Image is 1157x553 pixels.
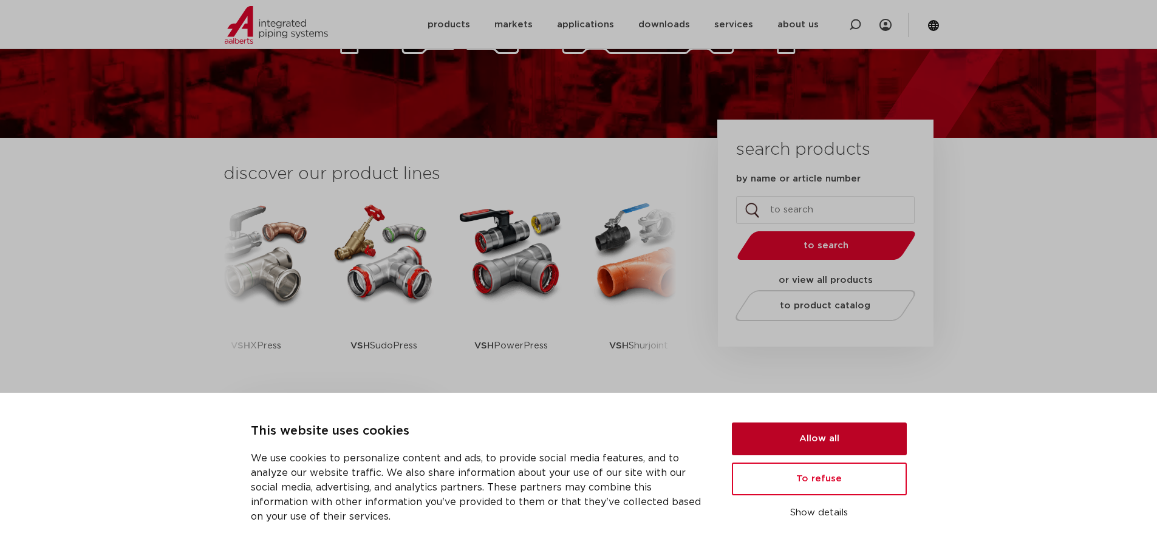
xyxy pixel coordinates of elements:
[629,341,668,350] font: Shurjoint
[609,341,629,350] font: VSH
[804,241,848,250] font: to search
[224,166,440,183] font: discover our product lines
[251,453,701,521] font: We use cookies to personalize content and ads, to provide social media features, and to analyze o...
[736,175,861,184] font: by name or article number
[736,141,870,158] font: search products
[474,341,494,350] font: VSH
[638,20,690,29] font: downloads
[777,20,819,29] font: about us
[780,301,870,310] font: to product catalog
[457,198,566,384] a: VSHPowerPress
[202,198,311,384] a: VSHXPress
[557,20,614,29] font: applications
[350,341,370,350] font: VSH
[494,341,548,350] font: PowerPress
[732,422,907,455] button: Allow all
[736,196,915,224] input: to search
[428,20,470,29] font: products
[714,20,753,29] font: services
[584,198,694,384] a: VSHShurjoint
[494,20,533,29] font: markets
[250,341,281,350] font: XPress
[370,341,417,350] font: SudoPress
[231,341,250,350] font: VSH
[732,290,918,321] a: to product catalog
[732,463,907,495] button: To refuse
[329,198,439,384] a: VSHSudoPress
[779,276,873,285] font: or view all products
[732,503,907,523] button: Show details
[732,230,920,261] button: to search
[251,425,409,437] font: This website uses cookies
